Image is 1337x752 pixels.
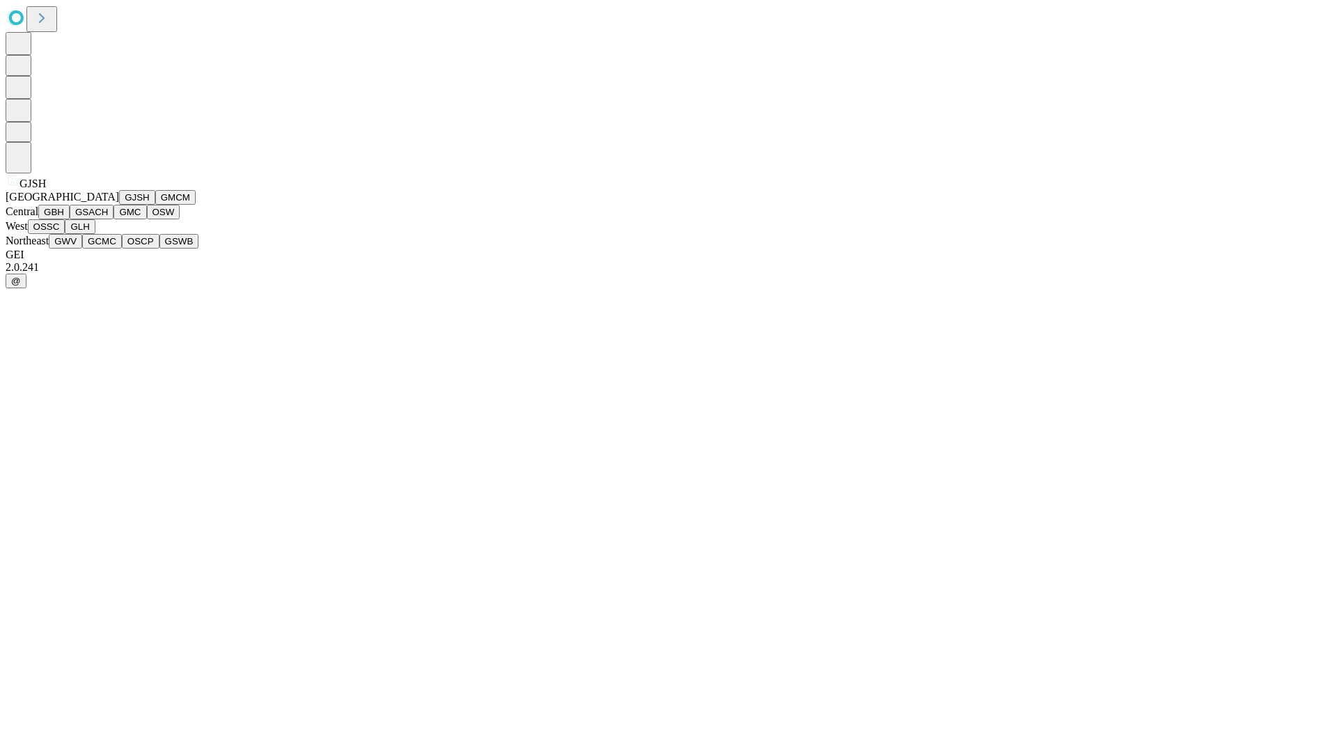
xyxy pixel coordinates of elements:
span: GJSH [19,178,46,189]
button: GSACH [70,205,114,219]
button: GMC [114,205,146,219]
button: GLH [65,219,95,234]
div: 2.0.241 [6,261,1331,274]
span: West [6,220,28,232]
span: [GEOGRAPHIC_DATA] [6,191,119,203]
button: GWV [49,234,82,249]
button: GJSH [119,190,155,205]
span: @ [11,276,21,286]
button: OSW [147,205,180,219]
button: @ [6,274,26,288]
span: Central [6,205,38,217]
button: GCMC [82,234,122,249]
button: OSCP [122,234,159,249]
button: GSWB [159,234,199,249]
button: GBH [38,205,70,219]
div: GEI [6,249,1331,261]
button: GMCM [155,190,196,205]
span: Northeast [6,235,49,246]
button: OSSC [28,219,65,234]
